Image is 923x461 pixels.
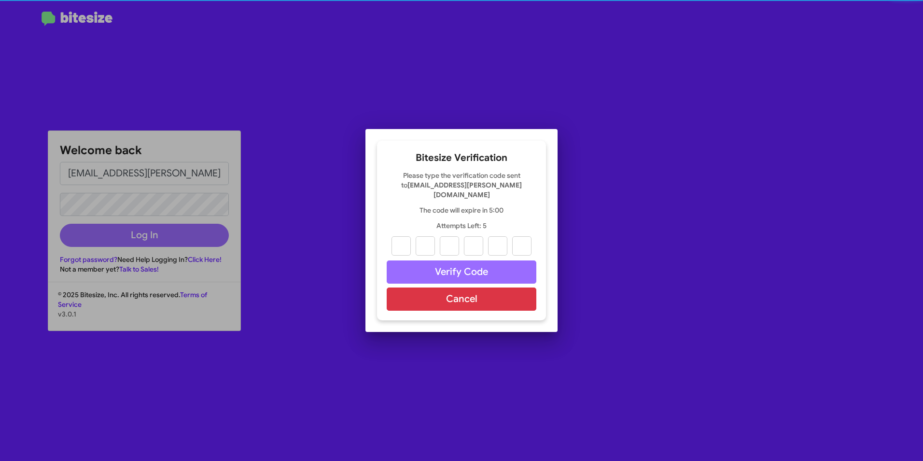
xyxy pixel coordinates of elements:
[387,221,536,230] p: Attempts Left: 5
[387,171,536,200] p: Please type the verification code sent to
[387,205,536,215] p: The code will expire in 5:00
[387,288,536,311] button: Cancel
[387,260,536,284] button: Verify Code
[387,150,536,166] h2: Bitesize Verification
[407,181,522,199] strong: [EMAIL_ADDRESS][PERSON_NAME][DOMAIN_NAME]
